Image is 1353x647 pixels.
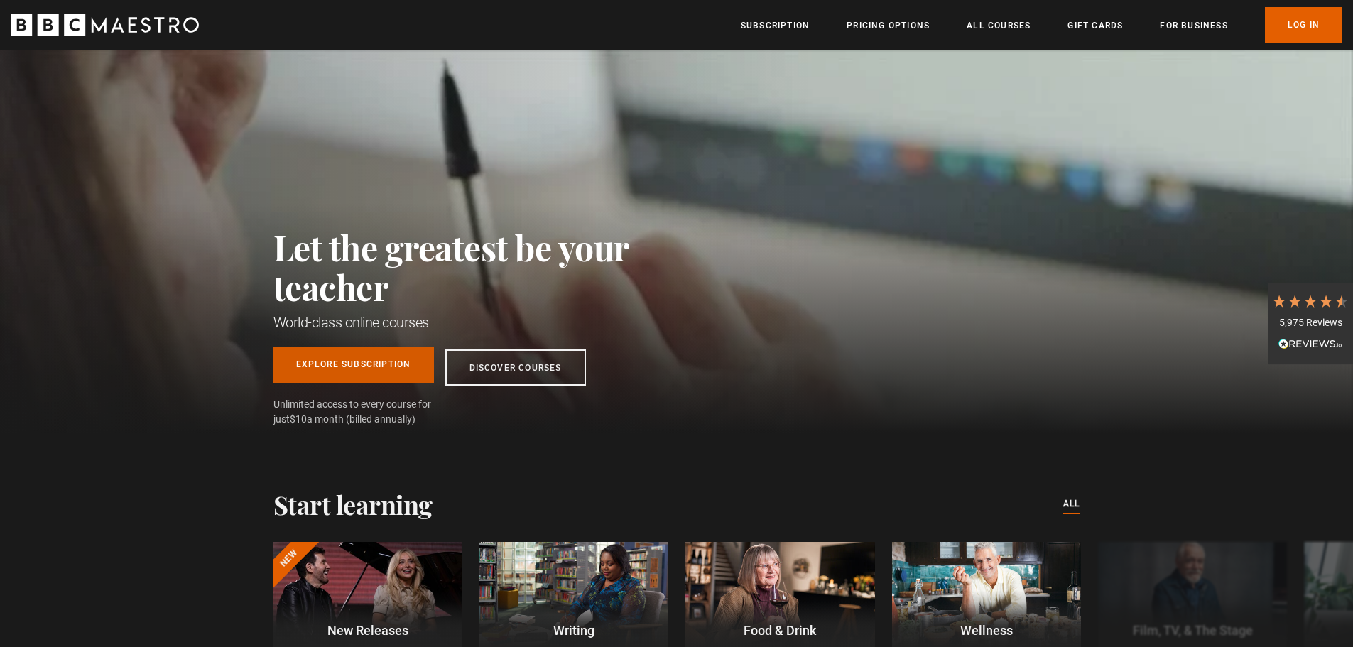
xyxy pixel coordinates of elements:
[741,7,1342,43] nav: Primary
[1067,18,1123,33] a: Gift Cards
[1271,316,1349,330] div: 5,975 Reviews
[445,349,586,386] a: Discover Courses
[273,397,465,427] span: Unlimited access to every course for just a month (billed annually)
[1160,18,1227,33] a: For business
[1268,283,1353,365] div: 5,975 ReviewsRead All Reviews
[273,347,434,383] a: Explore Subscription
[847,18,930,33] a: Pricing Options
[290,413,307,425] span: $10
[1278,339,1342,349] img: REVIEWS.io
[1271,337,1349,354] div: Read All Reviews
[1271,293,1349,309] div: 4.7 Stars
[1063,496,1080,512] a: All
[273,227,692,307] h2: Let the greatest be your teacher
[273,312,692,332] h1: World-class online courses
[741,18,810,33] a: Subscription
[1265,7,1342,43] a: Log In
[273,489,433,519] h2: Start learning
[11,14,199,36] svg: BBC Maestro
[967,18,1031,33] a: All Courses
